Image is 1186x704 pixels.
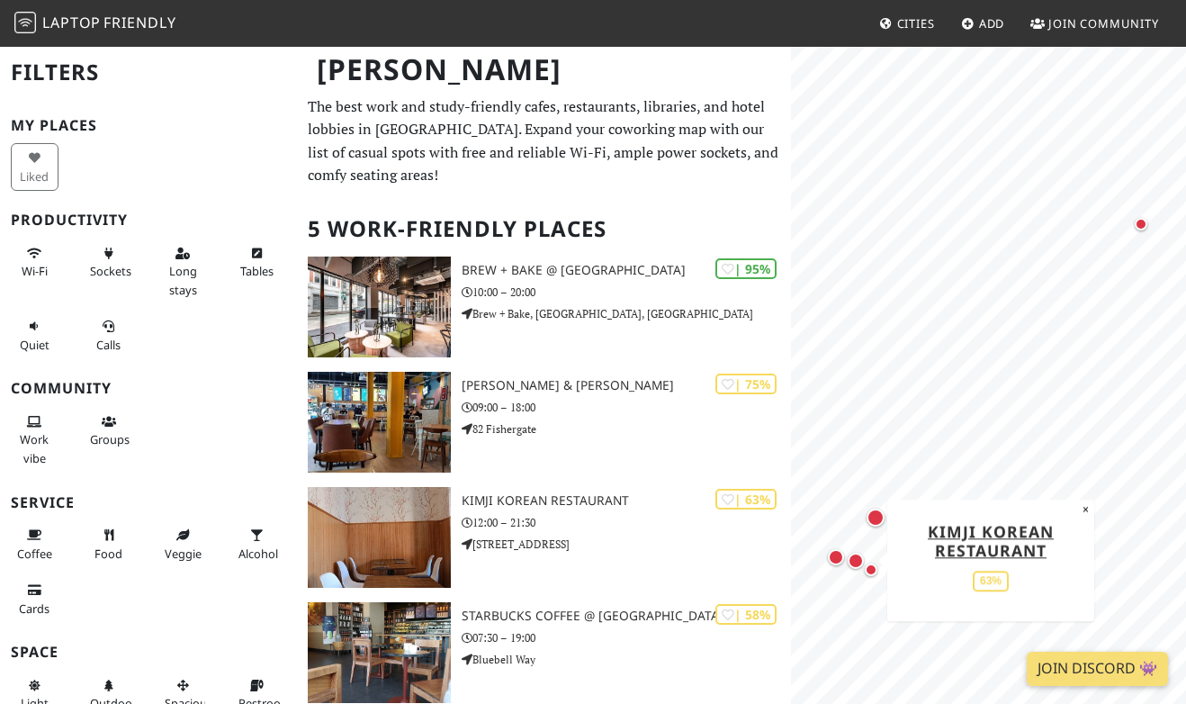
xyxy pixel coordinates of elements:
p: The best work and study-friendly cafes, restaurants, libraries, and hotel lobbies in [GEOGRAPHIC_... [308,95,780,187]
img: Brew + Bake @ Bishopgate Gardens [308,257,451,357]
div: | 58% [715,604,777,625]
h3: KimJi Korean Restaurant [462,493,791,509]
h3: [PERSON_NAME] & [PERSON_NAME] [462,378,791,393]
button: Coffee [11,520,58,568]
button: Alcohol [233,520,281,568]
img: KimJi Korean Restaurant [308,487,451,588]
span: Food [94,546,122,562]
span: Group tables [90,431,130,447]
span: Stable Wi-Fi [22,263,48,279]
div: Map marker [1130,213,1152,235]
span: Laptop [42,13,101,32]
h3: Brew + Bake @ [GEOGRAPHIC_DATA] [462,263,791,278]
div: Map marker [860,559,882,581]
div: Map marker [824,546,848,569]
div: | 63% [715,489,777,510]
span: Power sockets [90,263,131,279]
button: Wi-Fi [11,239,58,286]
span: Credit cards [19,600,49,617]
a: LaptopFriendly LaptopFriendly [14,8,176,40]
p: 10:00 – 20:00 [462,284,791,301]
h3: Service [11,494,286,511]
span: Veggie [165,546,202,562]
a: KimJi Korean Restaurant | 63% KimJi Korean Restaurant 12:00 – 21:30 [STREET_ADDRESS] [297,487,791,588]
h3: Starbucks Coffee @ [GEOGRAPHIC_DATA] [462,609,791,624]
span: Coffee [17,546,52,562]
p: [STREET_ADDRESS] [462,536,791,553]
span: Quiet [20,337,49,353]
button: Long stays [159,239,207,304]
button: Food [85,520,132,568]
span: Add [979,15,1005,32]
h3: My Places [11,117,286,134]
div: Map marker [863,505,888,530]
h3: Productivity [11,212,286,229]
img: LaptopFriendly [14,12,36,33]
span: Join Community [1048,15,1159,32]
button: Quiet [11,311,58,359]
h2: Filters [11,45,286,100]
button: Groups [85,407,132,455]
img: Starbucks Coffee @ Bluebell Way [308,602,451,703]
button: Tables [233,239,281,286]
h1: [PERSON_NAME] [302,45,787,95]
h3: Space [11,644,286,661]
div: 63% [973,571,1009,591]
p: Brew + Bake, [GEOGRAPHIC_DATA], [GEOGRAPHIC_DATA] [462,305,791,322]
div: Map marker [844,549,867,573]
button: Cards [11,575,58,623]
button: Close popup [1077,500,1094,519]
p: 07:30 – 19:00 [462,629,791,646]
span: Friendly [103,13,175,32]
a: Cities [872,7,942,40]
a: Brew + Bake @ Bishopgate Gardens | 95% Brew + Bake @ [GEOGRAPHIC_DATA] 10:00 – 20:00 Brew + Bake,... [297,257,791,357]
a: Join Discord 👾 [1027,652,1168,686]
p: 12:00 – 21:30 [462,514,791,531]
p: 82 Fishergate [462,420,791,438]
div: | 75% [715,374,777,394]
span: Long stays [169,263,197,297]
button: Veggie [159,520,207,568]
button: Sockets [85,239,132,286]
a: KimJi Korean Restaurant [928,520,1054,561]
h3: Community [11,380,286,397]
a: Add [954,7,1012,40]
p: Bluebell Way [462,651,791,668]
button: Work vibe [11,407,58,473]
span: Cities [897,15,935,32]
span: Work-friendly tables [240,263,274,279]
a: Join Community [1023,7,1166,40]
img: Bob & Berts Preston [308,372,451,473]
span: Video/audio calls [96,337,121,353]
div: | 95% [715,258,777,279]
a: Bob & Berts Preston | 75% [PERSON_NAME] & [PERSON_NAME] 09:00 – 18:00 82 Fishergate [297,372,791,473]
h2: 5 Work-Friendly Places [308,202,780,257]
span: People working [20,431,49,465]
button: Calls [85,311,132,359]
a: Starbucks Coffee @ Bluebell Way | 58% Starbucks Coffee @ [GEOGRAPHIC_DATA] 07:30 – 19:00 Bluebell... [297,602,791,703]
p: 09:00 – 18:00 [462,399,791,416]
span: Alcohol [238,546,278,562]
